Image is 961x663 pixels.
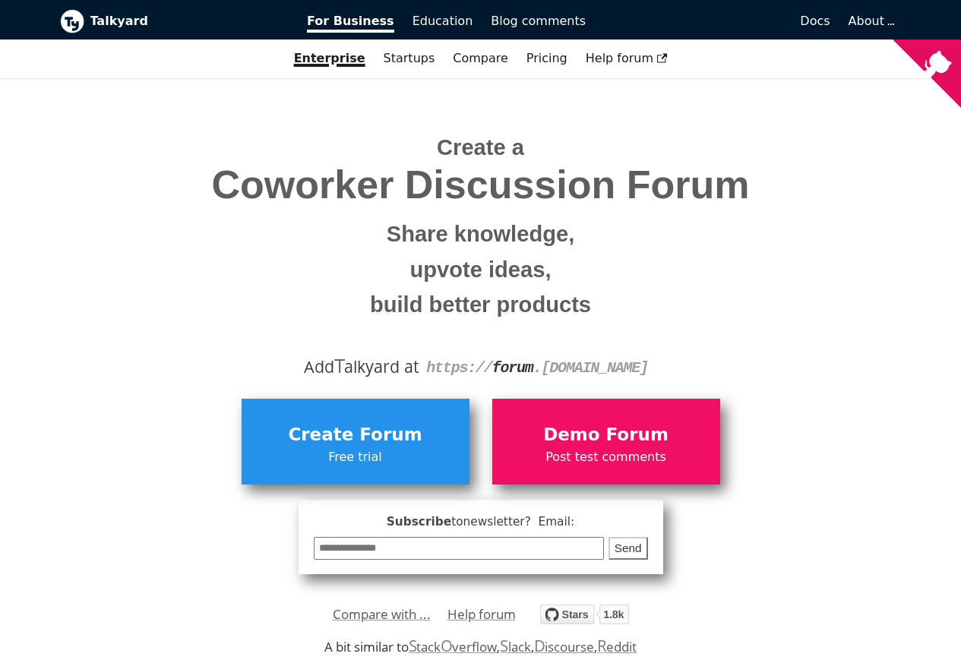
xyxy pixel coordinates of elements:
span: Blog comments [491,14,586,28]
span: to newsletter ? Email: [451,515,574,529]
a: Create ForumFree trial [242,399,469,484]
small: build better products [71,287,890,323]
span: For Business [307,14,394,33]
a: Star debiki/talkyard on GitHub [540,607,629,629]
span: Coworker Discussion Forum [71,163,890,207]
span: Free trial [249,447,462,467]
a: StackOverflow [409,638,498,655]
a: Compare [453,51,508,65]
a: Docs [595,8,839,34]
span: S [500,635,508,656]
a: Blog comments [482,8,595,34]
span: Education [413,14,473,28]
code: https:// . [DOMAIN_NAME] [426,359,648,377]
span: Post test comments [500,447,713,467]
span: D [534,635,545,656]
a: For Business [298,8,403,34]
a: Discourse [534,638,594,655]
span: Demo Forum [500,421,713,450]
button: Send [609,537,648,560]
a: Reddit [597,638,637,655]
a: Demo ForumPost test comments [492,399,720,484]
small: Share knowledge, [71,216,890,252]
a: Pricing [517,46,577,71]
span: O [441,635,453,656]
a: Education [403,8,482,34]
a: Compare with ... [333,603,431,626]
img: talkyard.svg [540,605,629,624]
b: Talkyard [90,11,286,31]
small: upvote ideas, [71,252,890,288]
img: Talkyard logo [60,9,84,33]
a: Slack [500,638,530,655]
a: Help forum [577,46,677,71]
a: Startups [375,46,444,71]
strong: forum [492,359,533,377]
span: Docs [800,14,830,28]
span: Help forum [586,51,668,65]
a: Help forum [447,603,516,626]
a: About [849,14,893,28]
span: Create a [437,135,524,159]
a: Enterprise [285,46,375,71]
span: T [334,352,345,379]
div: Add alkyard at [71,354,890,380]
span: Create Forum [249,421,462,450]
span: R [597,635,607,656]
span: S [409,635,417,656]
a: Talkyard logoTalkyard [60,9,286,33]
span: Subscribe [314,513,648,532]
